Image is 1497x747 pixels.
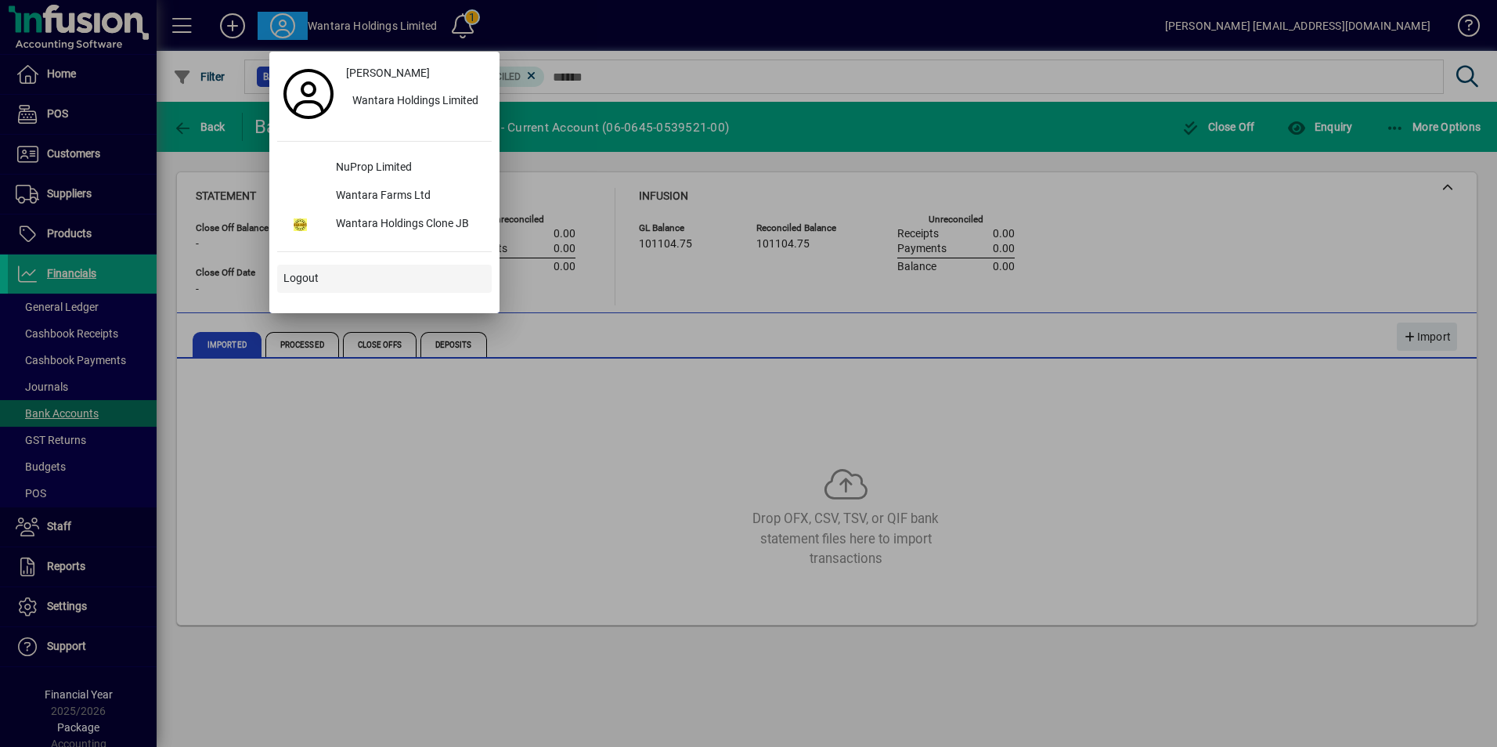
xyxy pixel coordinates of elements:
[323,182,492,211] div: Wantara Farms Ltd
[346,65,430,81] span: [PERSON_NAME]
[340,60,492,88] a: [PERSON_NAME]
[340,88,492,116] button: Wantara Holdings Limited
[277,182,492,211] button: Wantara Farms Ltd
[277,211,492,239] button: Wantara Holdings Clone JB
[277,265,492,293] button: Logout
[323,211,492,239] div: Wantara Holdings Clone JB
[323,154,492,182] div: NuProp Limited
[277,80,340,108] a: Profile
[283,270,319,287] span: Logout
[277,154,492,182] button: NuProp Limited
